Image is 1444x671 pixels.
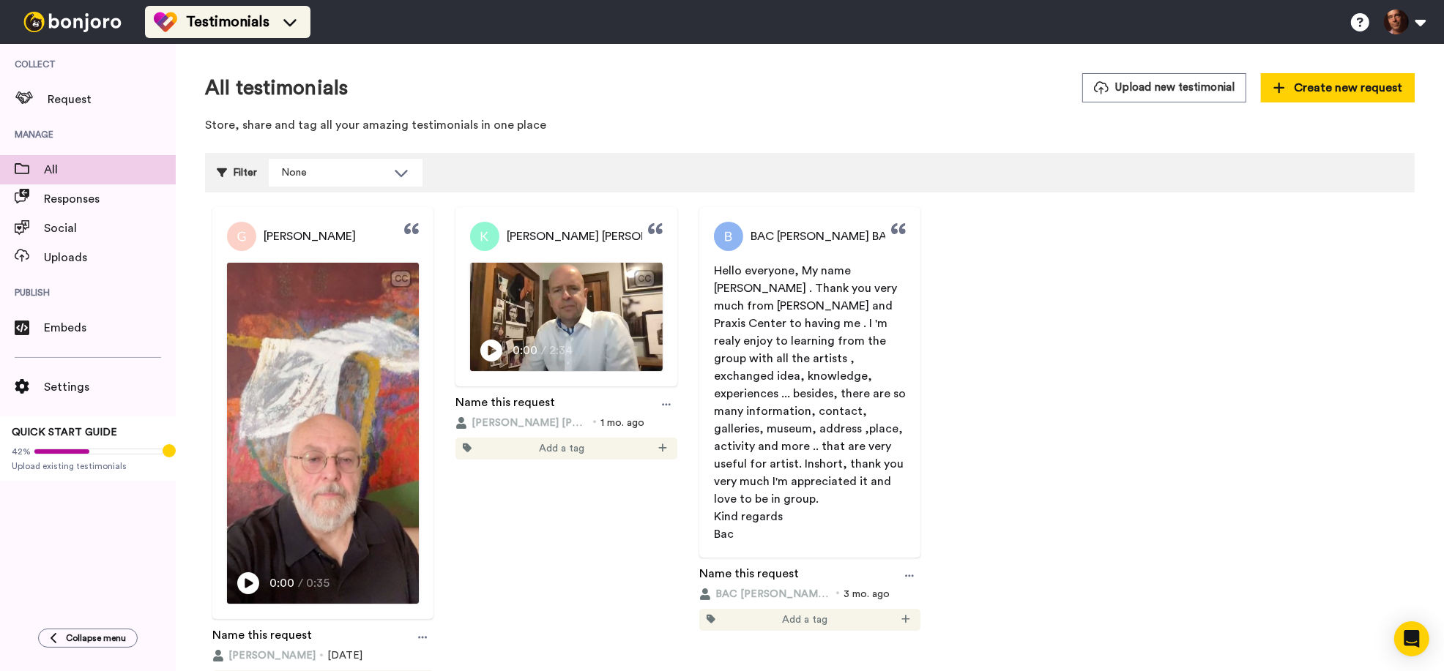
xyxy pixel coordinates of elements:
[212,626,312,648] a: Name this request
[12,427,117,438] span: QUICK START GUIDE
[1394,621,1429,656] div: Open Intercom Messenger
[541,342,546,359] span: /
[44,161,176,179] span: All
[18,12,127,32] img: bj-logo-header-white.svg
[455,416,588,430] button: [PERSON_NAME] [PERSON_NAME]
[507,228,694,245] span: [PERSON_NAME] [PERSON_NAME]
[1082,73,1246,102] button: Upload new testimonial
[714,528,734,540] span: Bac
[44,249,176,266] span: Uploads
[264,228,356,245] span: [PERSON_NAME]
[714,265,909,505] span: Hello everyone, My name [PERSON_NAME] . Thank you very much from [PERSON_NAME] and Praxis Center ...
[48,91,176,108] span: Request
[212,648,433,663] div: [DATE]
[44,319,176,337] span: Embeds
[12,446,31,457] span: 42%
[699,587,920,601] div: 3 mo. ago
[66,632,126,644] span: Collapse menu
[44,190,176,208] span: Responses
[636,271,654,286] div: CC
[306,574,332,592] span: 0:35
[392,271,410,286] div: CC
[1261,73,1415,102] button: Create new request
[699,565,799,587] a: Name this request
[154,10,177,34] img: tm-color.svg
[539,441,584,456] span: Add a tag
[212,648,316,663] button: [PERSON_NAME]
[217,159,257,187] div: Filter
[281,165,387,180] div: None
[228,648,316,663] span: [PERSON_NAME]
[470,263,662,371] img: Video Thumbnail
[1273,79,1402,97] span: Create new request
[12,460,164,472] span: Upload existing testimonials
[782,612,827,627] span: Add a tag
[455,416,677,430] div: 1 mo. ago
[227,263,419,604] img: Video Thumbnail
[186,12,269,32] span: Testimonials
[751,228,991,245] span: BAC [PERSON_NAME] BAC [PERSON_NAME]
[455,394,555,416] a: Name this request
[714,511,783,522] span: Kind regards
[227,222,256,251] img: Profile Picture
[205,77,348,100] h1: All testimonials
[44,220,176,237] span: Social
[38,629,138,648] button: Collapse menu
[163,444,176,457] div: Tooltip anchor
[472,416,588,430] span: [PERSON_NAME] [PERSON_NAME]
[513,342,538,359] span: 0:00
[298,574,303,592] span: /
[470,222,499,251] img: Profile Picture
[269,574,295,592] span: 0:00
[715,587,832,601] span: BAC [PERSON_NAME] BAC [PERSON_NAME]
[44,378,176,396] span: Settings
[205,117,1415,134] p: Store, share and tag all your amazing testimonials in one place
[549,342,575,359] span: 2:34
[699,587,832,601] button: BAC [PERSON_NAME] BAC [PERSON_NAME]
[714,222,743,251] img: Profile Picture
